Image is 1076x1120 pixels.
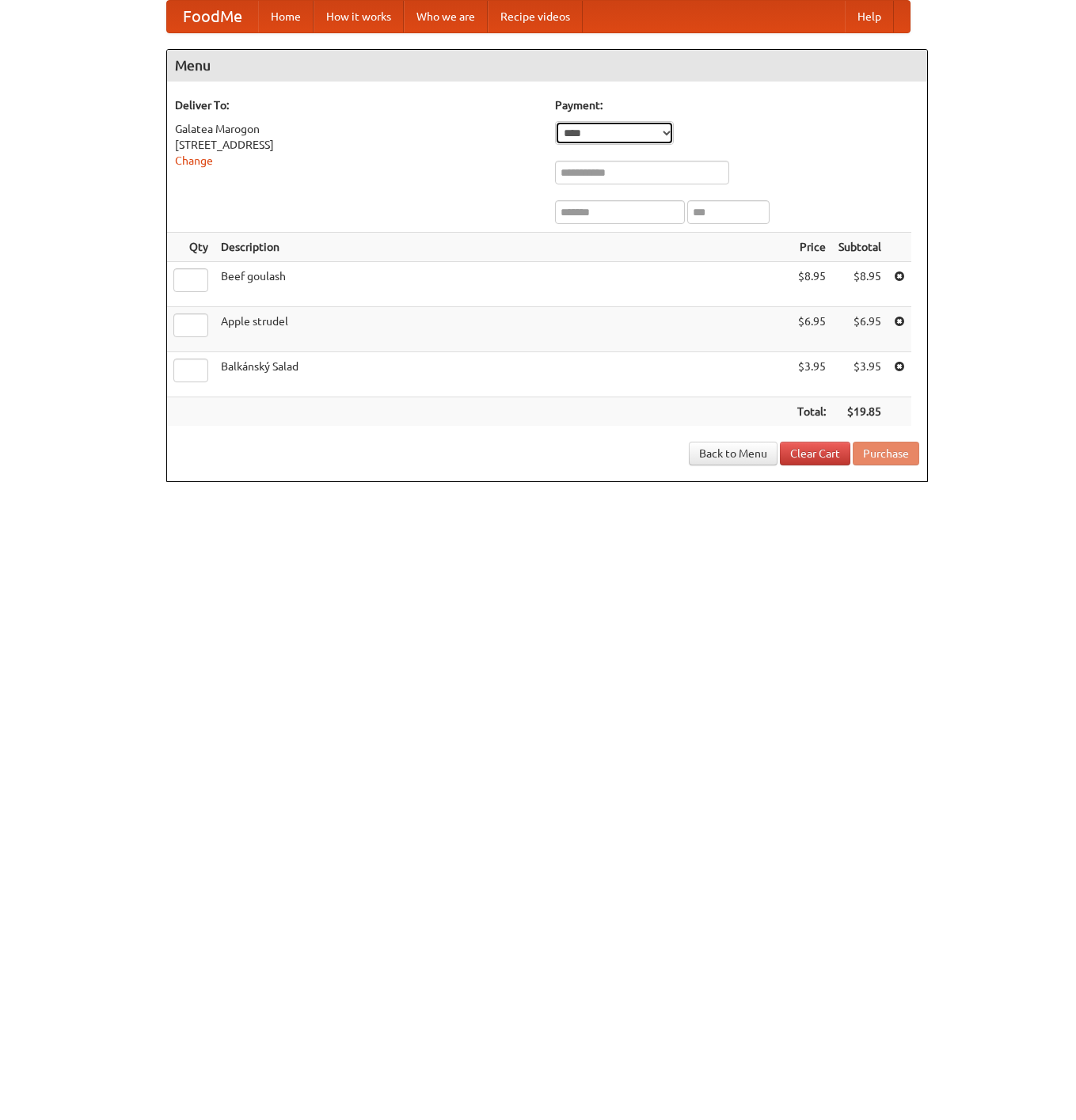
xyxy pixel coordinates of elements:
th: Description [215,233,791,262]
h5: Deliver To: [175,97,539,113]
div: [STREET_ADDRESS] [175,137,539,153]
a: Change [175,154,213,167]
button: Purchase [853,442,919,465]
a: How it works [314,1,404,32]
h5: Payment: [555,97,919,113]
a: Who we are [404,1,488,32]
th: $19.85 [832,397,888,427]
a: Clear Cart [780,442,850,465]
td: Apple strudel [215,307,791,352]
td: $3.95 [832,352,888,397]
a: Help [845,1,894,32]
a: FoodMe [167,1,258,32]
td: Balkánský Salad [215,352,791,397]
td: $8.95 [791,262,832,307]
td: $6.95 [832,307,888,352]
th: Price [791,233,832,262]
th: Qty [167,233,215,262]
h4: Menu [167,50,927,82]
td: $3.95 [791,352,832,397]
th: Subtotal [832,233,888,262]
div: Galatea Marogon [175,121,539,137]
th: Total: [791,397,832,427]
a: Recipe videos [488,1,583,32]
a: Home [258,1,314,32]
td: $6.95 [791,307,832,352]
td: Beef goulash [215,262,791,307]
td: $8.95 [832,262,888,307]
a: Back to Menu [689,442,778,465]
